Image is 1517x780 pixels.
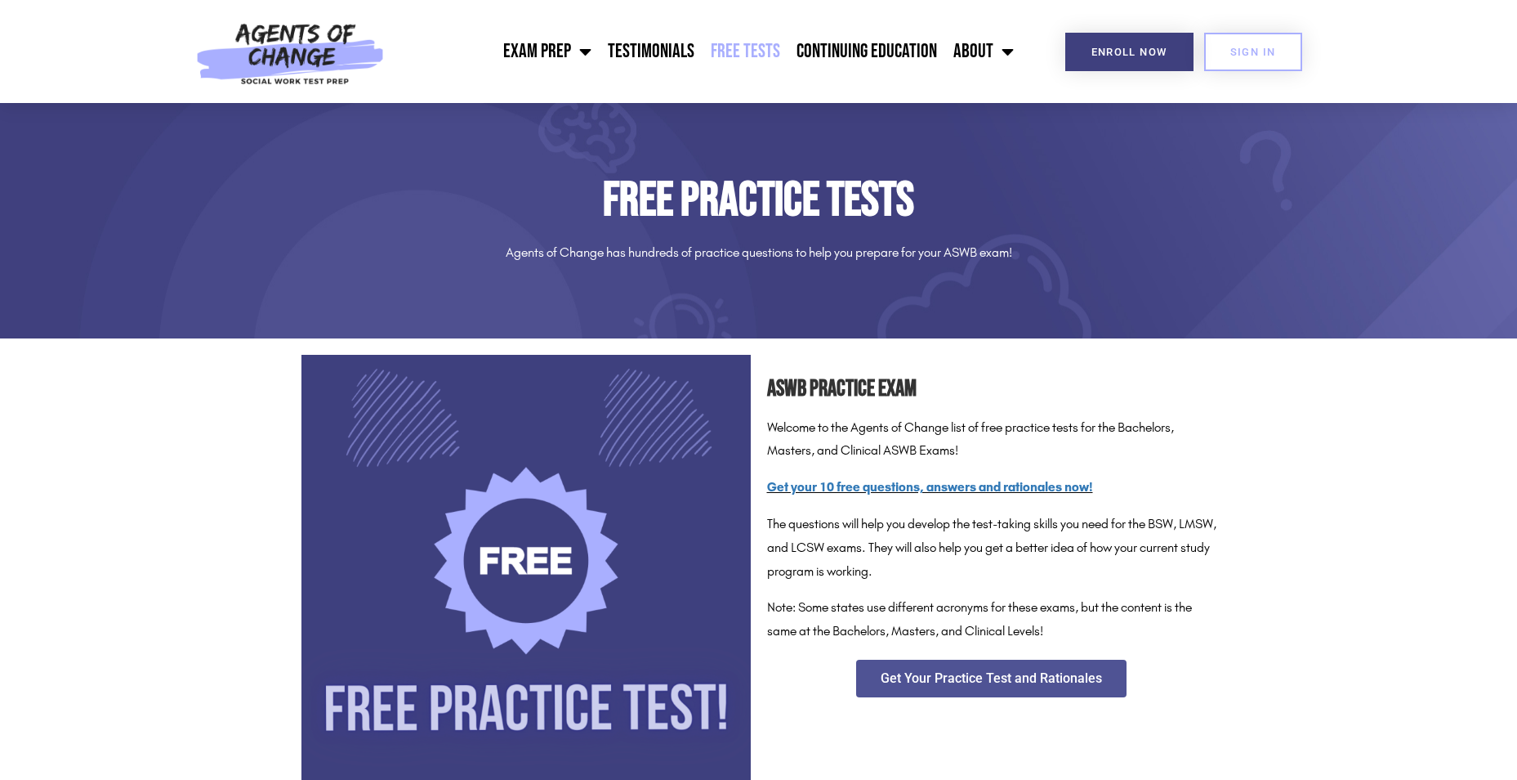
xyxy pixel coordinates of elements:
a: About [945,31,1022,72]
h1: Free Practice Tests [301,177,1216,225]
a: Enroll Now [1065,33,1194,71]
a: Exam Prep [495,31,600,72]
p: Welcome to the Agents of Change list of free practice tests for the Bachelors, Masters, and Clini... [767,416,1216,464]
span: Enroll Now [1091,47,1167,57]
p: The questions will help you develop the test-taking skills you need for the BSW, LMSW, and LCSW e... [767,513,1216,583]
a: Get your 10 free questions, answers and rationales now! [767,479,1093,495]
p: Agents of Change has hundreds of practice questions to help you prepare for your ASWB exam! [301,241,1216,265]
p: Note: Some states use different acronyms for these exams, but the content is the same at the Bach... [767,596,1216,643]
h2: ASWB Practice Exam [767,371,1216,408]
span: SIGN IN [1230,47,1276,57]
a: SIGN IN [1204,33,1302,71]
a: Testimonials [600,31,703,72]
a: Continuing Education [788,31,945,72]
span: Get Your Practice Test and Rationales [881,672,1102,685]
a: Free Tests [703,31,788,72]
nav: Menu [393,31,1022,72]
a: Get Your Practice Test and Rationales [856,660,1127,697]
